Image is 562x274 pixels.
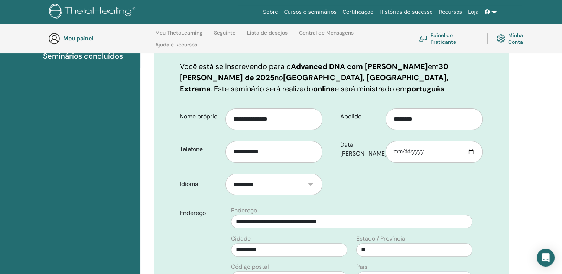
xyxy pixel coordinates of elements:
[356,234,405,243] label: Estado / Província
[419,30,478,47] a: Painel do Praticante
[174,110,225,124] label: Nome próprio
[174,177,225,191] label: Idioma
[281,5,339,19] a: Cursos e seminários
[431,32,478,45] font: Painel do Praticante
[335,138,386,161] label: Data [PERSON_NAME]
[340,5,376,19] a: Certificação
[174,206,227,220] label: Endereço
[419,35,428,42] img: chalkboard-teacher.svg
[231,206,257,215] label: Endereço
[436,5,465,19] a: Recursos
[43,50,123,62] span: Seminários concluídos
[214,30,235,42] a: Seguinte
[180,62,448,82] b: 30 [PERSON_NAME] de 2025
[231,262,269,271] label: Código postal
[465,5,482,19] a: Loja
[291,62,428,71] b: Advanced DNA com [PERSON_NAME]
[260,5,281,19] a: Sobre
[407,84,444,94] b: português
[180,73,448,94] b: [GEOGRAPHIC_DATA], [GEOGRAPHIC_DATA], Extrema
[356,262,367,271] label: País
[508,32,538,45] font: Minha Conta
[313,84,335,94] b: online
[247,30,288,42] a: Lista de desejos
[155,30,202,42] a: Meu ThetaLearning
[180,61,483,94] p: Você está se inscrevendo para o em no . Este seminário será realizado e será ministrado em .
[376,5,435,19] a: Histórias de sucesso
[497,32,505,45] img: cog.svg
[335,110,386,124] label: Apelido
[48,33,60,45] img: generic-user-icon.jpg
[174,142,225,156] label: Telefone
[299,30,354,42] a: Central de Mensagens
[497,30,538,47] a: Minha Conta
[231,234,251,243] label: Cidade
[63,35,137,42] h3: Meu painel
[155,42,197,53] a: Ajuda e Recursos
[49,4,138,20] img: logo.png
[537,249,555,267] div: Abra o Intercom Messenger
